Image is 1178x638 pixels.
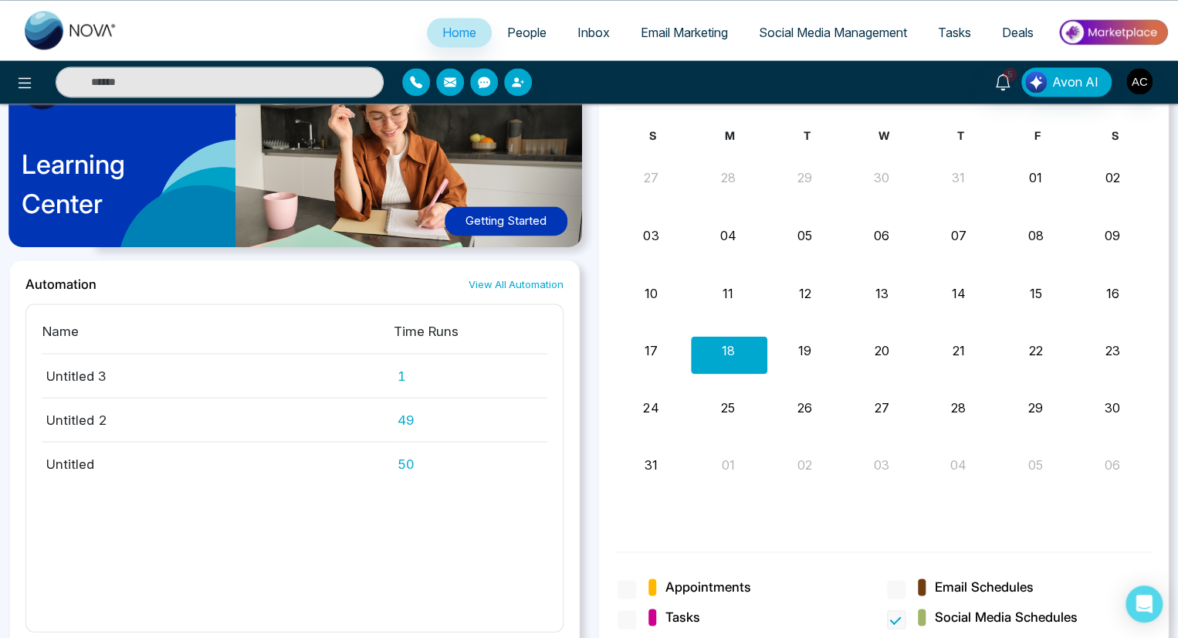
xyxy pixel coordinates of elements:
[950,455,966,473] button: 04
[42,442,393,473] td: Untitled
[42,354,393,398] td: Untitled 3
[492,18,562,47] a: People
[1111,129,1118,142] span: S
[393,398,547,442] td: 49
[393,442,547,473] td: 50
[1028,455,1043,473] button: 05
[797,226,812,245] button: 05
[878,129,889,142] span: W
[952,168,965,187] button: 31
[875,341,889,359] button: 20
[507,25,547,40] span: People
[1126,68,1153,94] img: User Avatar
[25,276,96,291] h2: Automation
[984,67,1021,94] a: 5
[42,398,393,442] td: Untitled 2
[803,129,810,142] span: T
[875,398,889,416] button: 27
[874,168,889,187] button: 30
[641,25,728,40] span: Email Marketing
[922,18,987,47] a: Tasks
[719,226,736,245] button: 04
[721,455,734,473] button: 01
[9,53,580,260] a: LearningCenterGetting Started
[875,283,889,302] button: 13
[22,144,125,223] p: Learning Center
[797,168,812,187] button: 29
[759,25,907,40] span: Social Media Management
[1105,455,1120,473] button: 06
[643,398,658,416] button: 24
[577,25,610,40] span: Inbox
[665,607,700,627] span: Tasks
[1105,168,1119,187] button: 02
[645,341,658,359] button: 17
[953,341,965,359] button: 21
[393,354,547,398] td: 1
[798,341,811,359] button: 19
[1028,398,1043,416] button: 29
[1105,283,1119,302] button: 16
[1126,585,1163,623] div: Open Intercom Messenger
[42,320,393,354] th: Name
[1105,398,1120,416] button: 30
[935,577,1034,597] span: Email Schedules
[1028,341,1042,359] button: 22
[665,577,751,597] span: Appointments
[643,226,658,245] button: 03
[614,127,1153,533] div: Month View
[645,455,658,473] button: 31
[1021,67,1112,97] button: Avon AI
[725,129,735,142] span: M
[1029,283,1041,302] button: 15
[469,277,564,291] a: View All Automation
[1057,15,1169,49] img: Market-place.gif
[797,398,812,416] button: 26
[951,226,966,245] button: 07
[721,398,735,416] button: 25
[1027,226,1043,245] button: 08
[1003,67,1017,81] span: 5
[1105,226,1120,245] button: 09
[1002,25,1034,40] span: Deals
[1034,129,1041,142] span: F
[874,455,889,473] button: 03
[1029,168,1042,187] button: 01
[987,18,1049,47] a: Deals
[645,283,658,302] button: 10
[797,455,812,473] button: 02
[427,18,492,47] a: Home
[644,168,658,187] button: 27
[721,341,734,359] button: 18
[25,11,117,49] img: Nova CRM Logo
[445,206,567,236] button: Getting Started
[723,283,733,302] button: 11
[720,168,735,187] button: 28
[1052,73,1098,91] span: Avon AI
[442,25,476,40] span: Home
[874,226,889,245] button: 06
[935,607,1078,627] span: Social Media Schedules
[1105,341,1119,359] button: 23
[957,129,964,142] span: T
[393,320,547,354] th: Time Runs
[649,129,656,142] span: S
[1025,71,1047,93] img: Lead Flow
[1,49,600,265] img: home-learning-center.png
[625,18,743,47] a: Email Marketing
[951,398,966,416] button: 28
[952,283,966,302] button: 14
[938,25,971,40] span: Tasks
[743,18,922,47] a: Social Media Management
[562,18,625,47] a: Inbox
[798,283,811,302] button: 12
